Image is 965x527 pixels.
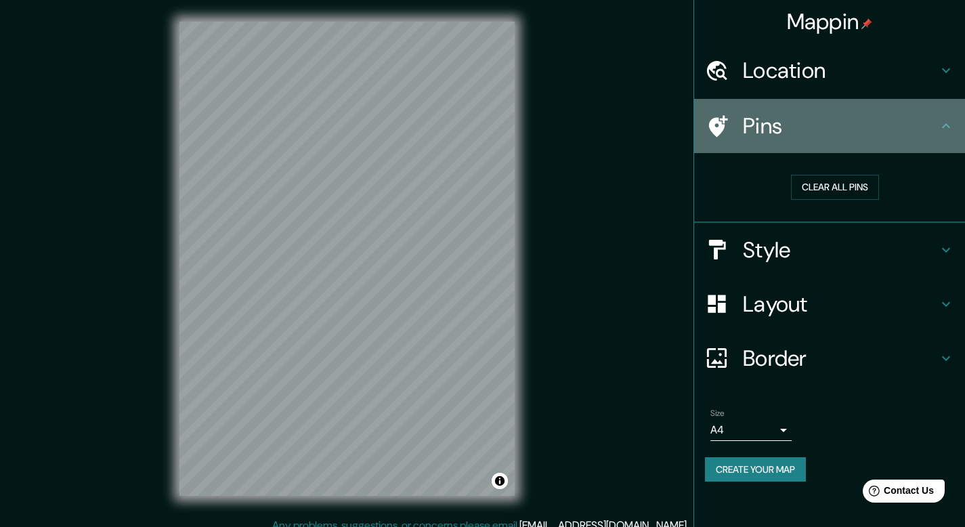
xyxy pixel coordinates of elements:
[710,419,792,441] div: A4
[743,112,938,140] h4: Pins
[694,277,965,331] div: Layout
[694,223,965,277] div: Style
[743,236,938,263] h4: Style
[861,18,872,29] img: pin-icon.png
[743,345,938,372] h4: Border
[743,57,938,84] h4: Location
[705,457,806,482] button: Create your map
[791,175,879,200] button: Clear all pins
[743,291,938,318] h4: Layout
[710,407,725,419] label: Size
[787,8,873,35] h4: Mappin
[694,43,965,98] div: Location
[694,331,965,385] div: Border
[694,99,965,153] div: Pins
[844,474,950,512] iframe: Help widget launcher
[179,22,515,496] canvas: Map
[492,473,508,489] button: Toggle attribution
